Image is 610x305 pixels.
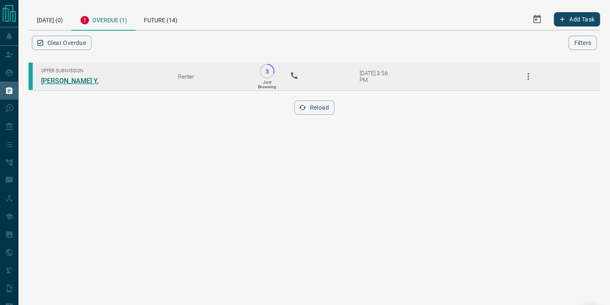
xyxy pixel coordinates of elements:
div: [DATE] 3:56 PM [360,70,395,83]
button: Reload [294,100,334,115]
button: Clear Overdue [32,36,91,50]
a: [PERSON_NAME] Y. [41,77,104,85]
div: Future (14) [136,8,186,30]
button: Add Task [554,12,600,26]
span: Offer Submission [41,68,165,74]
div: [DATE] (0) [29,8,71,30]
p: 3 [264,68,270,74]
div: Overdue (1) [71,8,136,31]
button: Select Date Range [527,9,547,29]
div: condos.ca [29,63,33,90]
div: Renter [178,73,244,80]
button: Filters [568,36,597,50]
p: Just Browsing [258,80,276,89]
